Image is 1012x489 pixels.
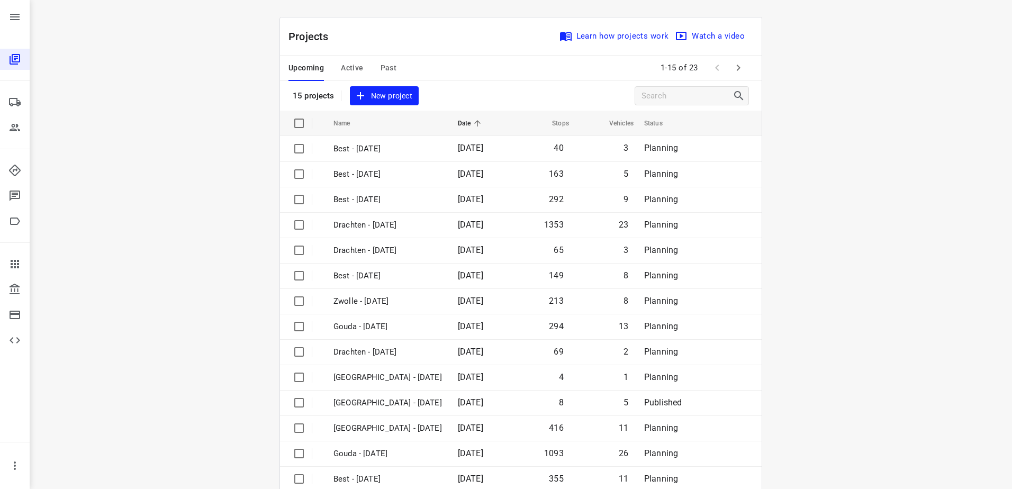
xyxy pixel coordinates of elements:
button: New project [350,86,419,106]
span: [DATE] [458,347,483,357]
span: Past [381,61,397,75]
span: 5 [624,397,628,408]
span: 8 [624,296,628,306]
span: Upcoming [288,61,324,75]
span: Vehicles [595,117,634,130]
p: Best - Friday [333,143,442,155]
span: 13 [619,321,628,331]
span: Planning [644,296,678,306]
span: [DATE] [458,448,483,458]
span: [DATE] [458,194,483,204]
span: Planning [644,169,678,179]
span: [DATE] [458,397,483,408]
p: Gouda - Thursday [333,448,442,460]
span: Planning [644,347,678,357]
span: 149 [549,270,564,280]
span: Planning [644,372,678,382]
span: 213 [549,296,564,306]
span: 294 [549,321,564,331]
span: Planning [644,245,678,255]
span: 1 [624,372,628,382]
p: Best - Thursday [333,473,442,485]
span: [DATE] [458,245,483,255]
p: Drachten - Friday [333,245,442,257]
span: Planning [644,448,678,458]
span: Previous Page [707,57,728,78]
p: Gemeente Rotterdam - Thursday [333,397,442,409]
div: Search [733,89,748,102]
span: [DATE] [458,270,483,280]
p: Zwolle - Thursday [333,422,442,434]
span: 8 [624,270,628,280]
span: Stops [538,117,569,130]
span: Planning [644,220,678,230]
span: Planning [644,270,678,280]
span: Planning [644,143,678,153]
p: Antwerpen - Thursday [333,372,442,384]
span: Planning [644,194,678,204]
span: 11 [619,474,628,484]
span: [DATE] [458,474,483,484]
span: 26 [619,448,628,458]
p: Projects [288,29,337,44]
span: Date [458,117,485,130]
span: 69 [554,347,563,357]
span: 355 [549,474,564,484]
span: 40 [554,143,563,153]
p: Best - Tuesday [333,194,442,206]
span: New project [356,89,412,103]
span: 11 [619,423,628,433]
span: 416 [549,423,564,433]
span: 1-15 of 23 [656,57,702,79]
span: [DATE] [458,321,483,331]
span: [DATE] [458,423,483,433]
p: Zwolle - Friday [333,295,442,307]
span: Name [333,117,364,130]
span: 1353 [544,220,564,230]
span: [DATE] [458,372,483,382]
span: Active [341,61,363,75]
span: 1093 [544,448,564,458]
span: [DATE] [458,296,483,306]
span: 8 [559,397,564,408]
span: Next Page [728,57,749,78]
span: Planning [644,423,678,433]
p: Gouda - Friday [333,321,442,333]
span: 9 [624,194,628,204]
span: 3 [624,245,628,255]
span: [DATE] [458,220,483,230]
p: Best - Friday [333,270,442,282]
p: 15 projects [293,91,335,101]
span: Published [644,397,682,408]
span: 65 [554,245,563,255]
span: Status [644,117,676,130]
p: Best - Thursday [333,168,442,180]
span: 3 [624,143,628,153]
span: Planning [644,474,678,484]
span: 5 [624,169,628,179]
span: 23 [619,220,628,230]
span: 163 [549,169,564,179]
p: Drachten - Monday [333,219,442,231]
p: Drachten - Thursday [333,346,442,358]
input: Search projects [641,88,733,104]
span: Planning [644,321,678,331]
span: 292 [549,194,564,204]
span: 2 [624,347,628,357]
span: [DATE] [458,143,483,153]
span: 4 [559,372,564,382]
span: [DATE] [458,169,483,179]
